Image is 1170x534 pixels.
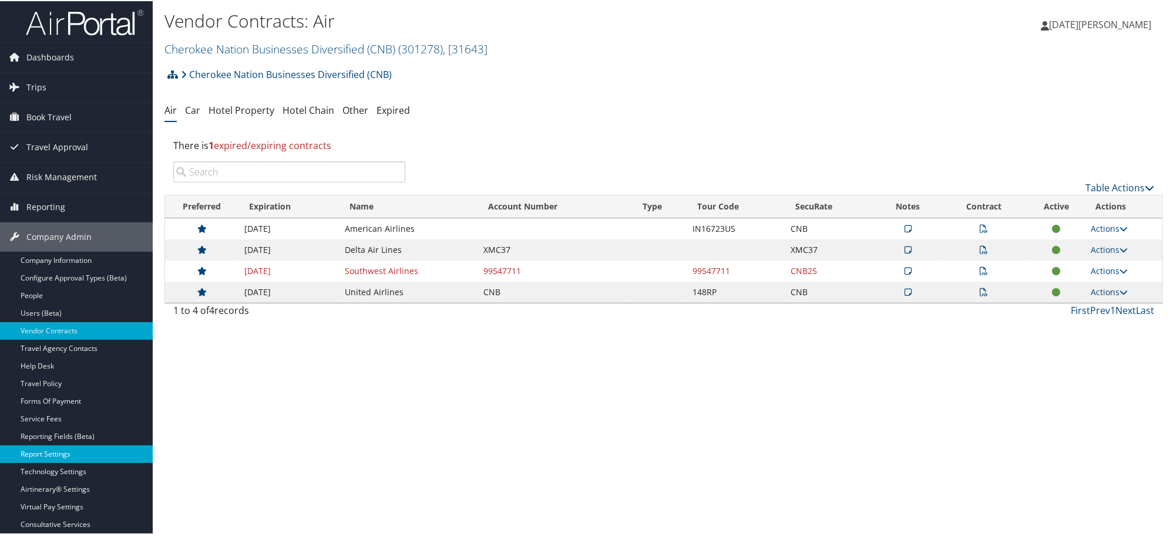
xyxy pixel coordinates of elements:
span: ( 301278 ) [398,40,443,56]
td: CNB [478,280,632,302]
td: 99547711 [687,259,785,280]
th: Tour Code: activate to sort column ascending [687,194,785,217]
span: , [ 31643 ] [443,40,487,56]
a: Table Actions [1085,180,1154,193]
th: Preferred: activate to sort column ascending [165,194,238,217]
a: Car [185,103,200,116]
div: There is [164,129,1163,160]
span: Dashboards [26,42,74,71]
h1: Vendor Contracts: Air [164,8,830,32]
td: [DATE] [238,280,339,302]
th: Type: activate to sort column ascending [632,194,687,217]
td: CNB25 [785,259,876,280]
input: Search [173,160,405,181]
th: SecuRate: activate to sort column ascending [785,194,876,217]
span: Risk Management [26,161,97,191]
td: [DATE] [238,259,339,280]
th: Actions [1085,194,1162,217]
a: Hotel Chain [283,103,334,116]
td: United Airlines [339,280,478,302]
span: Travel Approval [26,131,88,161]
span: Book Travel [26,102,72,131]
th: Account Number: activate to sort column ascending [478,194,632,217]
span: Reporting [26,191,65,221]
a: Hotel Property [209,103,274,116]
a: Last [1136,303,1154,316]
span: expired/expiring contracts [209,138,331,151]
th: Name: activate to sort column ascending [339,194,478,217]
span: Trips [26,72,46,101]
a: 1 [1110,303,1115,316]
th: Contract: activate to sort column descending [940,194,1028,217]
a: Cherokee Nation Businesses Diversified (CNB) [164,40,487,56]
img: airportal-logo.png [26,8,143,35]
th: Expiration: activate to sort column ascending [238,194,339,217]
a: Actions [1091,243,1128,254]
td: XMC37 [785,238,876,259]
td: [DATE] [238,217,339,238]
a: Other [342,103,368,116]
td: 99547711 [478,259,632,280]
th: Notes: activate to sort column ascending [876,194,940,217]
a: Cherokee Nation Businesses Diversified (CNB) [181,62,392,85]
a: Prev [1090,303,1110,316]
a: Actions [1091,222,1128,233]
div: 1 to 4 of records [173,302,405,322]
th: Active: activate to sort column ascending [1027,194,1085,217]
a: Next [1115,303,1136,316]
td: 148RP [687,280,785,302]
td: IN16723US [687,217,785,238]
td: [DATE] [238,238,339,259]
span: 4 [209,303,214,316]
a: Actions [1091,285,1128,296]
a: [DATE][PERSON_NAME] [1041,6,1163,41]
td: American Airlines [339,217,478,238]
a: Expired [376,103,410,116]
span: [DATE][PERSON_NAME] [1049,17,1151,30]
td: CNB [785,217,876,238]
a: Air [164,103,177,116]
td: Southwest Airlines [339,259,478,280]
a: Actions [1091,264,1128,275]
a: First [1071,303,1090,316]
td: XMC37 [478,238,632,259]
span: Company Admin [26,221,92,251]
td: CNB [785,280,876,302]
strong: 1 [209,138,214,151]
td: Delta Air Lines [339,238,478,259]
